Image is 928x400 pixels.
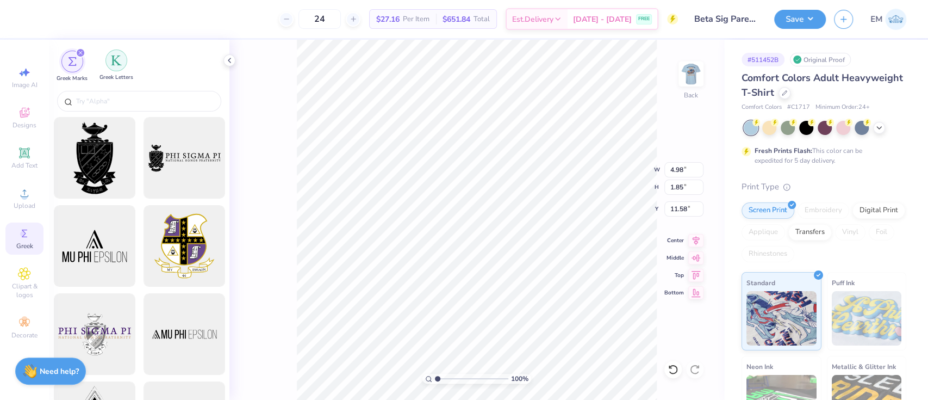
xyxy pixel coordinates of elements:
[815,103,870,112] span: Minimum Order: 24 +
[788,224,832,241] div: Transfers
[870,13,882,26] span: EM
[755,146,812,155] strong: Fresh Prints Flash:
[680,63,702,85] img: Back
[835,224,865,241] div: Vinyl
[832,277,855,288] span: Puff Ink
[511,374,528,384] span: 100 %
[111,55,122,66] img: Greek Letters Image
[13,121,36,130] span: Designs
[11,331,38,340] span: Decorate
[798,202,849,219] div: Embroidery
[75,96,214,107] input: Try "Alpha"
[12,81,38,89] span: Image AI
[787,103,810,112] span: # C1717
[832,361,896,372] span: Metallic & Glitter Ink
[14,201,35,210] span: Upload
[298,9,341,29] input: – –
[870,9,906,30] a: EM
[742,202,794,219] div: Screen Print
[16,242,33,250] span: Greek
[852,202,905,219] div: Digital Print
[869,224,894,241] div: Foil
[746,361,773,372] span: Neon Ink
[885,9,906,30] img: Emily Mcclelland
[684,90,698,100] div: Back
[742,103,782,112] span: Comfort Colors
[403,14,429,25] span: Per Item
[832,291,902,346] img: Puff Ink
[664,289,684,297] span: Bottom
[746,291,817,346] img: Standard
[774,10,826,29] button: Save
[742,71,903,99] span: Comfort Colors Adult Heavyweight T-Shirt
[376,14,400,25] span: $27.16
[638,15,650,23] span: FREE
[57,51,88,83] button: filter button
[742,224,785,241] div: Applique
[790,53,851,66] div: Original Proof
[57,75,88,83] span: Greek Marks
[5,282,43,299] span: Clipart & logos
[443,14,470,25] span: $651.84
[664,254,684,262] span: Middle
[664,272,684,279] span: Top
[755,146,888,165] div: This color can be expedited for 5 day delivery.
[573,14,632,25] span: [DATE] - [DATE]
[742,181,906,193] div: Print Type
[746,277,775,288] span: Standard
[68,57,77,66] img: Greek Marks Image
[686,8,766,30] input: Untitled Design
[99,51,133,83] button: filter button
[57,51,88,83] div: filter for Greek Marks
[474,14,490,25] span: Total
[742,53,784,66] div: # 511452B
[40,366,79,377] strong: Need help?
[512,14,553,25] span: Est. Delivery
[99,73,133,82] span: Greek Letters
[11,161,38,170] span: Add Text
[664,237,684,244] span: Center
[99,50,133,82] div: filter for Greek Letters
[742,246,794,262] div: Rhinestones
